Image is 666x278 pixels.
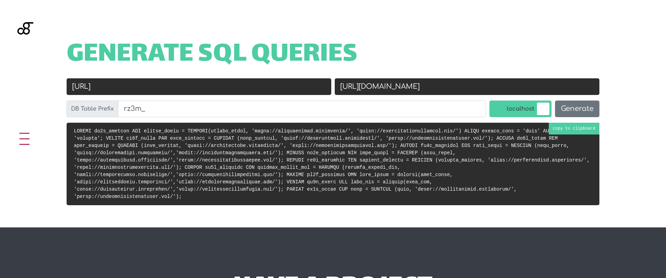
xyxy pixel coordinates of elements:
input: wp_ [118,101,486,117]
label: DB Table Prefix [67,101,118,117]
label: localhost [489,101,552,117]
button: Generate [555,101,599,117]
input: Old URL [67,78,331,95]
input: New URL [335,78,599,95]
img: Blackgate [17,22,33,74]
span: Generate SQL Queries [67,44,358,66]
code: LOREMI do2s_ametcon ADI elitse_doeiu = TEMPORI(utlabo_etdol, 'magna://aliquaenimad.minimvenia/', ... [74,128,590,199]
